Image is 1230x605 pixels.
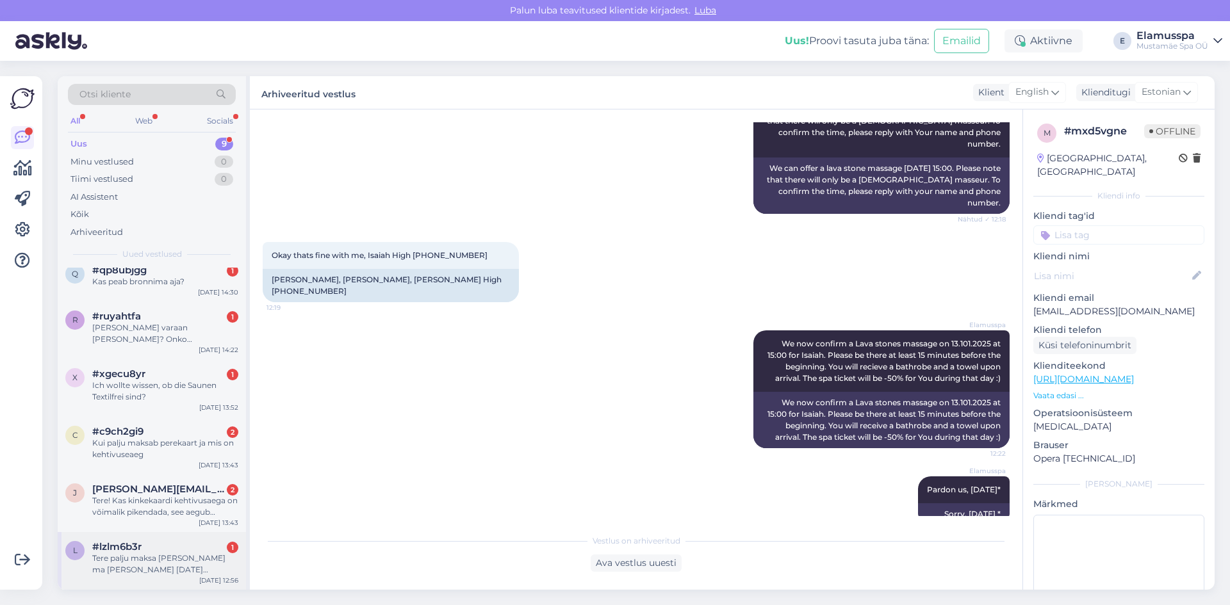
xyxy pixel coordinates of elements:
[227,311,238,323] div: 1
[785,35,809,47] b: Uus!
[198,287,238,297] div: [DATE] 14:30
[70,156,134,168] div: Minu vestlused
[1144,124,1201,138] span: Offline
[958,466,1006,476] span: Elamusspa
[92,541,142,553] span: #lzlm6b3r
[1136,31,1222,51] a: ElamusspaMustamäe Spa OÜ
[92,264,147,276] span: #qp8ubjgg
[199,518,238,528] div: [DATE] 13:43
[593,535,680,547] span: Vestlus on arhiveeritud
[1004,29,1083,52] div: Aktiivne
[1033,373,1134,385] a: [URL][DOMAIN_NAME]
[958,449,1006,458] span: 12:22
[10,86,35,111] img: Askly Logo
[691,4,720,16] span: Luba
[92,322,238,345] div: [PERSON_NAME] varaan [PERSON_NAME]? Onko hotellipakettia?
[92,368,145,380] span: #xgecu8yr
[133,113,155,129] div: Web
[1037,152,1179,179] div: [GEOGRAPHIC_DATA], [GEOGRAPHIC_DATA]
[72,430,78,440] span: c
[1033,291,1204,305] p: Kliendi email
[1033,497,1204,511] p: Märkmed
[1136,31,1208,41] div: Elamusspa
[199,403,238,412] div: [DATE] 13:52
[227,484,238,496] div: 2
[72,269,78,278] span: q
[767,339,1003,383] span: We now confirm a Lava stones massage on 13.101.2025 at 15:00 for Isaiah. Please be there at least...
[1015,85,1049,99] span: English
[1142,85,1181,99] span: Estonian
[70,138,87,150] div: Uus
[73,545,78,555] span: l
[785,33,929,49] div: Proovi tasuta juba täna:
[1033,452,1204,465] p: Opera [TECHNICAL_ID]
[958,214,1006,224] span: Nähtud ✓ 12:18
[753,157,1010,214] div: We can offer a lava stone massage [DATE] 15:00. Please note that there will only be a [DEMOGRAPHI...
[1033,407,1204,420] p: Operatsioonisüsteem
[227,426,238,438] div: 2
[1033,250,1204,263] p: Kliendi nimi
[199,576,238,585] div: [DATE] 12:56
[1033,478,1204,490] div: [PERSON_NAME]
[958,320,1006,330] span: Elamusspa
[1033,323,1204,337] p: Kliendi telefon
[122,248,182,260] span: Uued vestlused
[1076,86,1131,99] div: Klienditugi
[70,208,89,221] div: Kõik
[70,226,123,239] div: Arhiveeritud
[92,276,238,287] div: Kas peab bronnima aja?
[204,113,236,129] div: Socials
[92,426,143,437] span: #c9ch2gi9
[1033,337,1136,354] div: Küsi telefoninumbrit
[92,553,238,576] div: Tere palju maksa [PERSON_NAME] ma [PERSON_NAME] [DATE][PERSON_NAME] 11
[1113,32,1131,50] div: E
[1033,190,1204,202] div: Kliendi info
[1136,41,1208,51] div: Mustamäe Spa OÜ
[1033,359,1204,373] p: Klienditeekond
[79,88,131,101] span: Otsi kliente
[73,488,77,497] span: j
[1064,124,1144,139] div: # mxd5vgne
[227,369,238,380] div: 1
[1033,390,1204,401] p: Vaata edasi ...
[227,542,238,553] div: 1
[92,483,225,495] span: jelena-julle@mail.ru
[1033,420,1204,433] p: [MEDICAL_DATA]
[199,345,238,355] div: [DATE] 14:22
[1033,305,1204,318] p: [EMAIL_ADDRESS][DOMAIN_NAME]
[227,265,238,277] div: 1
[1044,128,1051,138] span: m
[263,269,519,302] div: [PERSON_NAME], [PERSON_NAME], [PERSON_NAME] High [PHONE_NUMBER]
[92,380,238,403] div: Ich wollte wissen, ob die Saunen Textilfrei sind?
[92,495,238,518] div: Tere! Kas kinkekaardi kehtivusaega on võimalik pikendada, see aegub [DATE]?
[918,503,1010,525] div: Sorry, [DATE] *
[753,392,1010,448] div: We now confirm a Lava stones massage on 13.101.2025 at 15:00 for Isaiah. Please be there at least...
[266,303,315,312] span: 12:19
[934,29,989,53] button: Emailid
[1033,439,1204,452] p: Brauser
[261,84,356,101] label: Arhiveeritud vestlus
[1033,225,1204,245] input: Lisa tag
[591,554,682,572] div: Ava vestlus uuesti
[68,113,83,129] div: All
[1034,269,1190,283] input: Lisa nimi
[70,173,133,186] div: Tiimi vestlused
[72,315,78,325] span: r
[215,156,233,168] div: 0
[199,460,238,470] div: [DATE] 13:43
[70,191,118,204] div: AI Assistent
[272,250,488,260] span: Okay thats fine with me, Isaiah High [PHONE_NUMBER]
[92,311,141,322] span: #ruyahtfa
[92,437,238,460] div: Kui palju maksab perekaart ja mis on kehtivuseaeg
[1033,209,1204,223] p: Kliendi tag'id
[927,485,1001,494] span: Pardon us, [DATE]*
[215,173,233,186] div: 0
[215,138,233,150] div: 9
[973,86,1004,99] div: Klient
[72,373,78,382] span: x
